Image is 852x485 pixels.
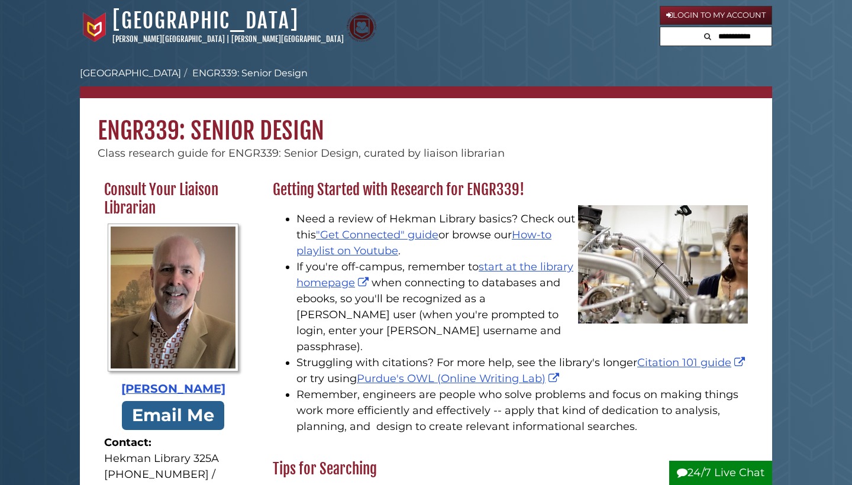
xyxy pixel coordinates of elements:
i: Search [704,33,711,40]
a: Email Me [122,401,225,430]
p: Remember, engineers are people who solve problems and focus on making things work more efficientl... [296,387,748,435]
a: [GEOGRAPHIC_DATA] [112,8,299,34]
a: start at the library homepage [296,260,573,289]
img: Profile Photo [108,224,238,371]
a: ENGR339: Senior Design [192,67,308,79]
h2: Consult Your Liaison Librarian [98,180,248,218]
div: [PERSON_NAME] [104,380,242,398]
h2: Getting Started with Research for ENGR339! [267,180,754,199]
a: [PERSON_NAME][GEOGRAPHIC_DATA] [112,34,225,44]
nav: breadcrumb [80,66,772,98]
img: Calvin University [80,12,109,42]
li: If you're off-campus, remember to when connecting to databases and ebooks, so you'll be recognize... [296,259,748,355]
h1: ENGR339: Senior Design [80,98,772,145]
strong: Contact: [104,435,242,451]
li: Need a review of Hekman Library basics? Check out this or browse our . [296,211,748,259]
a: Login to My Account [660,6,772,25]
a: Citation 101 guide [637,356,748,369]
a: "Get Connected" guide [316,228,438,241]
div: Hekman Library 325A [104,451,242,467]
button: 24/7 Live Chat [669,461,772,485]
button: Search [701,27,715,43]
a: Profile Photo [PERSON_NAME] [104,224,242,398]
img: Calvin Theological Seminary [347,12,376,42]
span: Class research guide for ENGR339: Senior Design, curated by liaison librarian [98,147,505,160]
h2: Tips for Searching [267,460,754,478]
a: Purdue's OWL (Online Writing Lab) [357,372,562,385]
a: [PERSON_NAME][GEOGRAPHIC_DATA] [231,34,344,44]
a: How-to playlist on Youtube [296,228,551,257]
li: Struggling with citations? For more help, see the library's longer or try using [296,355,748,387]
a: [GEOGRAPHIC_DATA] [80,67,181,79]
span: | [227,34,230,44]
